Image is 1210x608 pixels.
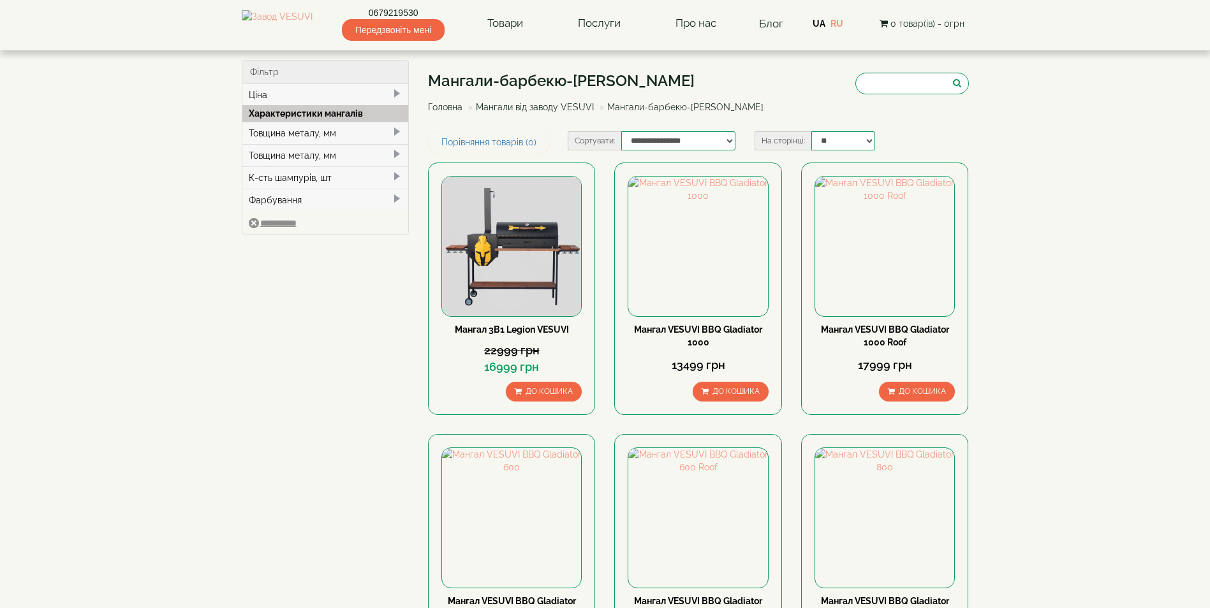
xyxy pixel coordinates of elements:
[428,102,462,112] a: Головна
[876,17,968,31] button: 0 товар(ів) - 0грн
[830,18,843,29] a: RU
[634,324,762,347] a: Мангал VESUVI BBQ Gladiator 1000
[476,102,594,112] a: Мангали від заводу VESUVI
[342,19,445,41] span: Передзвоніть мені
[475,9,536,38] a: Товари
[441,342,582,359] div: 22999 грн
[821,324,949,347] a: Мангал VESUVI BBQ Gladiator 1000 Roof
[759,17,783,30] a: Блог
[815,177,954,315] img: Мангал VESUVI BBQ Gladiator 1000 Roof
[813,18,825,29] a: UA
[242,166,409,189] div: К-сть шампурів, шт
[242,189,409,211] div: Фарбування
[242,105,409,122] div: Характеристики мангалів
[442,177,581,315] img: Мангал 3В1 Legion VESUVI
[242,122,409,144] div: Товщина металу, мм
[628,448,767,587] img: Мангал VESUVI BBQ Gladiator 600 Roof
[568,131,621,150] label: Сортувати:
[455,324,569,335] a: Мангал 3В1 Legion VESUVI
[242,144,409,166] div: Товщина металу, мм
[565,9,633,38] a: Послуги
[526,387,573,396] span: До кошика
[442,448,581,587] img: Мангал VESUVI BBQ Gladiator 600
[879,382,955,402] button: До кошика
[628,357,768,373] div: 13499 грн
[890,18,964,29] span: 0 товар(ів) - 0грн
[342,6,445,19] a: 0679219530
[596,101,764,113] li: Мангали-барбекю-[PERSON_NAME]
[242,10,313,37] img: Завод VESUVI
[815,448,954,587] img: Мангал VESUVI BBQ Gladiator 800
[663,9,729,38] a: Про нас
[242,61,409,84] div: Фільтр
[506,382,582,402] button: До кошика
[899,387,946,396] span: До кошика
[755,131,811,150] label: На сторінці:
[628,177,767,315] img: Мангал VESUVI BBQ Gladiator 1000
[693,382,769,402] button: До кошика
[815,357,955,373] div: 17999 грн
[441,359,582,375] div: 16999 грн
[242,84,409,106] div: Ціна
[428,73,773,89] h1: Мангали-барбекю-[PERSON_NAME]
[712,387,760,396] span: До кошика
[428,131,550,153] a: Порівняння товарів (0)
